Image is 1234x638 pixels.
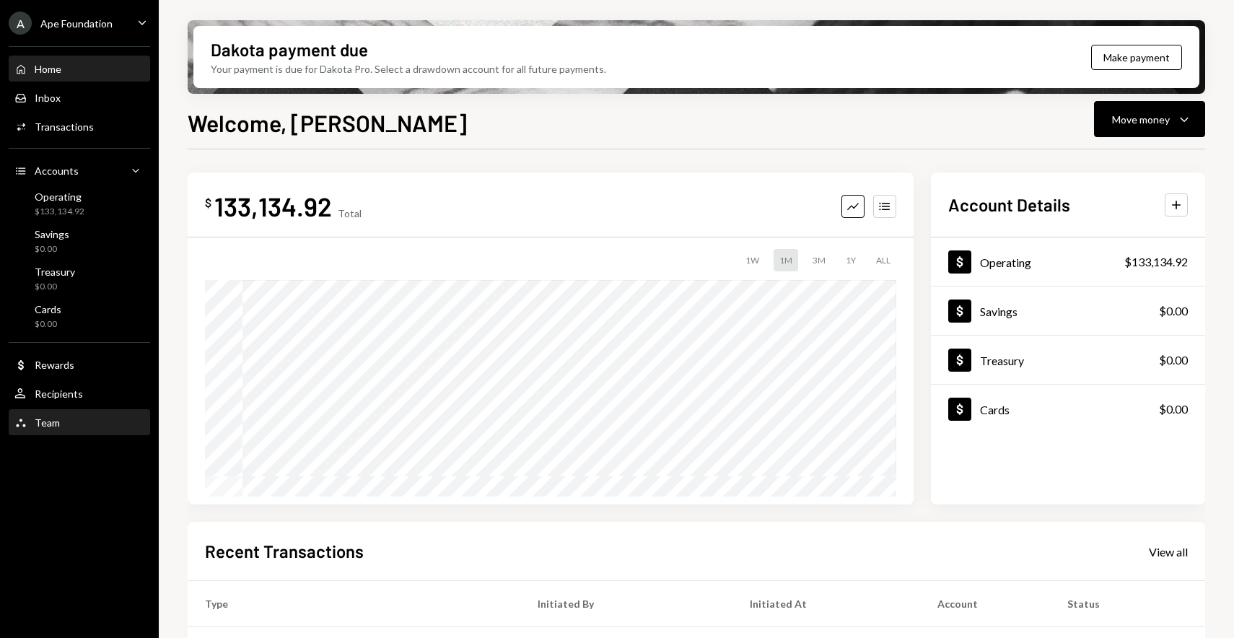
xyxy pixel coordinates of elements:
[9,380,150,406] a: Recipients
[205,539,364,563] h2: Recent Transactions
[214,190,332,222] div: 133,134.92
[870,249,896,271] div: ALL
[211,61,606,77] div: Your payment is due for Dakota Pro. Select a drawdown account for all future payments.
[931,385,1205,433] a: Cards$0.00
[205,196,211,210] div: $
[35,63,61,75] div: Home
[1149,543,1188,559] a: View all
[807,249,831,271] div: 3M
[35,318,61,331] div: $0.00
[9,157,150,183] a: Accounts
[920,581,1049,627] th: Account
[774,249,798,271] div: 1M
[1149,545,1188,559] div: View all
[35,228,69,240] div: Savings
[35,92,61,104] div: Inbox
[840,249,862,271] div: 1Y
[931,237,1205,286] a: Operating$133,134.92
[9,224,150,258] a: Savings$0.00
[980,305,1018,318] div: Savings
[35,388,83,400] div: Recipients
[40,17,113,30] div: Ape Foundation
[35,359,74,371] div: Rewards
[1124,253,1188,271] div: $133,134.92
[35,206,84,218] div: $133,134.92
[980,354,1024,367] div: Treasury
[931,287,1205,335] a: Savings$0.00
[211,38,368,61] div: Dakota payment due
[1091,45,1182,70] button: Make payment
[1159,351,1188,369] div: $0.00
[732,581,921,627] th: Initiated At
[980,255,1031,269] div: Operating
[9,409,150,435] a: Team
[9,186,150,221] a: Operating$133,134.92
[188,108,467,137] h1: Welcome, [PERSON_NAME]
[35,191,84,203] div: Operating
[9,56,150,82] a: Home
[35,281,75,293] div: $0.00
[9,351,150,377] a: Rewards
[35,243,69,255] div: $0.00
[9,299,150,333] a: Cards$0.00
[1094,101,1205,137] button: Move money
[1050,581,1205,627] th: Status
[520,581,732,627] th: Initiated By
[1112,112,1170,127] div: Move money
[980,403,1010,416] div: Cards
[188,581,520,627] th: Type
[948,193,1070,217] h2: Account Details
[1159,302,1188,320] div: $0.00
[931,336,1205,384] a: Treasury$0.00
[35,416,60,429] div: Team
[338,207,362,219] div: Total
[35,165,79,177] div: Accounts
[740,249,765,271] div: 1W
[9,113,150,139] a: Transactions
[9,261,150,296] a: Treasury$0.00
[35,266,75,278] div: Treasury
[9,12,32,35] div: A
[9,84,150,110] a: Inbox
[35,303,61,315] div: Cards
[35,121,94,133] div: Transactions
[1159,401,1188,418] div: $0.00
